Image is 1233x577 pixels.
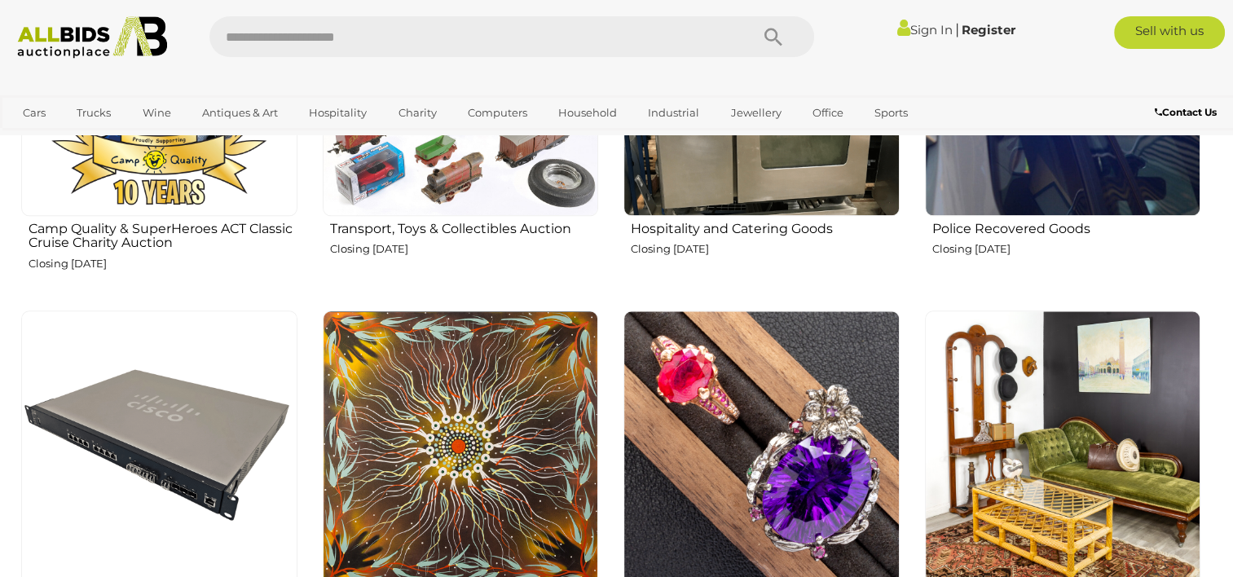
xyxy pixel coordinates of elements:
[631,218,900,236] h2: Hospitality and Catering Goods
[12,99,56,126] a: Cars
[192,99,288,126] a: Antiques & Art
[932,240,1201,258] p: Closing [DATE]
[9,16,175,59] img: Allbids.com.au
[66,99,121,126] a: Trucks
[29,254,297,273] p: Closing [DATE]
[330,218,599,236] h2: Transport, Toys & Collectibles Auction
[802,99,854,126] a: Office
[12,126,149,153] a: [GEOGRAPHIC_DATA]
[298,99,377,126] a: Hospitality
[637,99,710,126] a: Industrial
[387,99,447,126] a: Charity
[1155,106,1217,118] b: Contact Us
[548,99,628,126] a: Household
[132,99,182,126] a: Wine
[733,16,814,57] button: Search
[457,99,538,126] a: Computers
[955,20,959,38] span: |
[631,240,900,258] p: Closing [DATE]
[962,22,1015,37] a: Register
[1155,104,1221,121] a: Contact Us
[29,218,297,250] h2: Camp Quality & SuperHeroes ACT Classic Cruise Charity Auction
[720,99,792,126] a: Jewellery
[897,22,953,37] a: Sign In
[330,240,599,258] p: Closing [DATE]
[1114,16,1225,49] a: Sell with us
[864,99,918,126] a: Sports
[932,218,1201,236] h2: Police Recovered Goods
